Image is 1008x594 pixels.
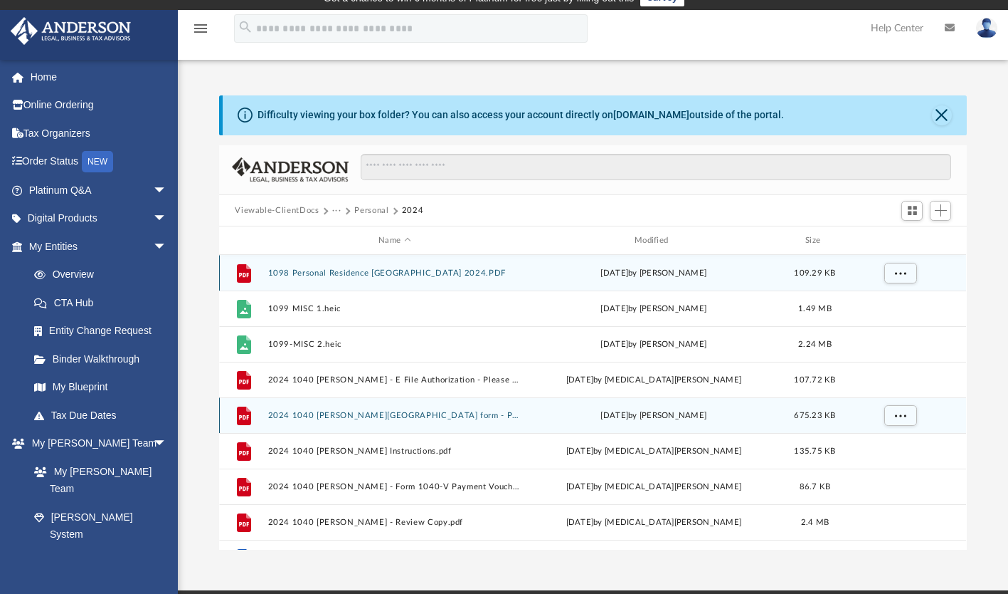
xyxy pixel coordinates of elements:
[527,303,780,316] div: [DATE] by [PERSON_NAME]
[527,410,780,422] div: [DATE] by [PERSON_NAME]
[20,373,181,402] a: My Blueprint
[901,201,923,221] button: Switch to Grid View
[153,232,181,261] span: arrow_drop_down
[268,518,521,527] button: 2024 1040 [PERSON_NAME] - Review Copy.pdf
[795,269,836,277] span: 109.29 KB
[850,234,950,247] div: id
[20,401,189,429] a: Tax Due Dates
[268,482,521,491] button: 2024 1040 [PERSON_NAME] - Form 1040-V Payment Voucher.pdf
[10,232,189,261] a: My Entitiesarrow_drop_down
[976,18,997,38] img: User Pic
[20,457,174,503] a: My [PERSON_NAME] Team
[268,340,521,349] button: 1099-MISC 2.heic
[932,105,952,125] button: Close
[20,261,189,289] a: Overview
[153,429,181,459] span: arrow_drop_down
[267,234,521,247] div: Name
[10,91,189,120] a: Online Ordering
[82,151,113,172] div: NEW
[930,201,951,221] button: Add
[527,338,780,351] div: [DATE] by [PERSON_NAME]
[527,481,780,494] div: [DATE] by [MEDICAL_DATA][PERSON_NAME]
[10,429,181,458] a: My [PERSON_NAME] Teamarrow_drop_down
[268,375,521,385] button: 2024 1040 [PERSON_NAME] - E File Authorization - Please Sign.pdf
[884,405,917,427] button: More options
[268,411,521,420] button: 2024 1040 [PERSON_NAME][GEOGRAPHIC_DATA] form - Print, Sign & Mail.pdf
[10,204,189,233] a: Digital Productsarrow_drop_down
[20,345,189,373] a: Binder Walkthrough
[226,234,261,247] div: id
[258,108,784,123] div: Difficulty viewing your box folder? You can also access your account directly on outside of the p...
[613,109,689,120] a: [DOMAIN_NAME]
[884,370,917,391] button: More options
[527,234,780,247] div: Modified
[235,204,319,217] button: Viewable-ClientDocs
[238,19,253,35] i: search
[884,476,917,498] button: More options
[268,269,521,278] button: 1098 Personal Residence [GEOGRAPHIC_DATA] 2024.PDF
[20,317,189,345] a: Entity Change Request
[192,27,209,37] a: menu
[10,63,189,91] a: Home
[20,503,181,548] a: [PERSON_NAME] System
[10,147,189,177] a: Order StatusNEW
[10,119,189,147] a: Tax Organizers
[798,340,832,348] span: 2.24 MB
[268,304,521,313] button: 1099 MISC 1.heic
[20,288,189,317] a: CTA Hub
[884,512,917,533] button: More options
[192,20,209,37] i: menu
[795,376,836,384] span: 107.72 KB
[219,255,966,551] div: grid
[402,204,424,217] button: 2024
[153,204,181,234] span: arrow_drop_down
[884,298,917,320] button: More options
[527,516,780,529] div: [DATE] by [MEDICAL_DATA][PERSON_NAME]
[153,176,181,205] span: arrow_drop_down
[527,267,780,280] div: [DATE] by [PERSON_NAME]
[332,204,341,217] button: ···
[10,176,189,204] a: Platinum Q&Aarrow_drop_down
[800,483,831,491] span: 86.7 KB
[361,154,951,181] input: Search files and folders
[787,234,844,247] div: Size
[884,263,917,284] button: More options
[795,412,836,420] span: 675.23 KB
[527,445,780,458] div: [DATE] by [MEDICAL_DATA][PERSON_NAME]
[884,441,917,462] button: More options
[801,519,829,526] span: 2.4 MB
[527,374,780,387] div: [DATE] by [MEDICAL_DATA][PERSON_NAME]
[884,334,917,355] button: More options
[6,17,135,45] img: Anderson Advisors Platinum Portal
[268,447,521,456] button: 2024 1040 [PERSON_NAME] Instructions.pdf
[795,447,836,455] span: 135.75 KB
[354,204,388,217] button: Personal
[798,305,832,313] span: 1.49 MB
